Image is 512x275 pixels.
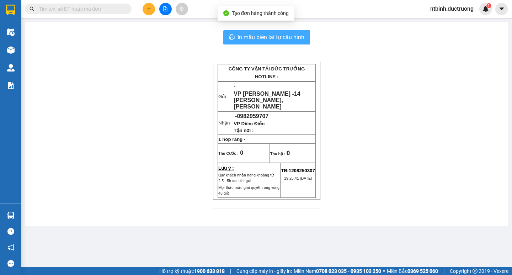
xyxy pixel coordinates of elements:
span: plus [146,6,151,11]
button: aim [176,3,188,15]
span: caret-down [498,6,505,12]
strong: Thu hộ : [270,152,286,156]
span: Thu Cước : [218,151,239,155]
span: 0 [287,150,290,157]
span: Tận nơi : [234,128,254,133]
span: printer [229,34,235,41]
span: Miền Nam [294,267,381,275]
span: aim [179,6,184,11]
strong: Lưu ý : [218,165,234,171]
span: Miền Bắc [387,267,438,275]
span: 1 hop rang - [218,137,245,142]
img: icon-new-feature [482,6,489,12]
span: ⚪️ [383,270,385,273]
img: warehouse-icon [7,46,15,54]
span: Cung cấp máy in - giấy in: [236,267,292,275]
img: warehouse-icon [7,28,15,36]
span: 0982959707 [237,113,268,119]
span: Gửi [218,94,226,99]
span: In mẫu biên lai tự cấu hình [238,33,304,42]
span: - [234,83,235,89]
strong: 1900 633 818 [194,268,225,274]
span: Quý khách nhận hàng khoảng từ 2.5 - 5h sau khi gửi . [218,173,274,183]
button: plus [143,3,155,15]
img: qr-code [292,182,304,195]
span: question-circle [7,228,14,235]
strong: 0708 023 035 - 0935 103 250 [316,268,381,274]
button: printerIn mẫu biên lai tự cấu hình [223,30,310,44]
span: check-circle [223,10,229,16]
span: Mọi thắc mắc giải quyết trong vòng 48 giờ. [218,185,279,196]
span: notification [7,244,14,251]
sup: 1 [486,3,491,8]
span: search [30,6,34,11]
span: 1 [487,3,490,8]
span: 0 [240,150,243,156]
span: | [230,267,231,275]
span: message [7,260,14,267]
strong: 0369 525 060 [407,268,438,274]
span: 19:25:41 [DATE] [284,176,312,180]
span: Tạo đơn hàng thành công [232,10,289,16]
input: Tìm tên, số ĐT hoặc mã đơn [39,5,123,13]
span: ntbinh.ductruong [425,4,479,13]
span: Hỗ trợ kỹ thuật: [159,267,225,275]
strong: CÔNG TY VẬN TẢI ĐỨC TRƯỞNG [229,66,305,72]
span: TBi1208250307 [281,168,315,173]
span: file-add [163,6,168,11]
span: VP Diêm Điền [234,121,265,126]
img: solution-icon [7,82,15,89]
img: warehouse-icon [7,212,15,219]
img: warehouse-icon [7,64,15,72]
span: copyright [473,269,478,274]
span: | [443,267,444,275]
span: - [235,113,268,119]
img: logo-vxr [6,5,15,15]
button: caret-down [495,3,508,15]
button: file-add [159,3,172,15]
span: VP [PERSON_NAME] - [234,91,300,110]
span: 14 [PERSON_NAME], [PERSON_NAME] [234,91,300,110]
strong: HOTLINE : [255,74,279,79]
span: Nhận [218,120,230,126]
